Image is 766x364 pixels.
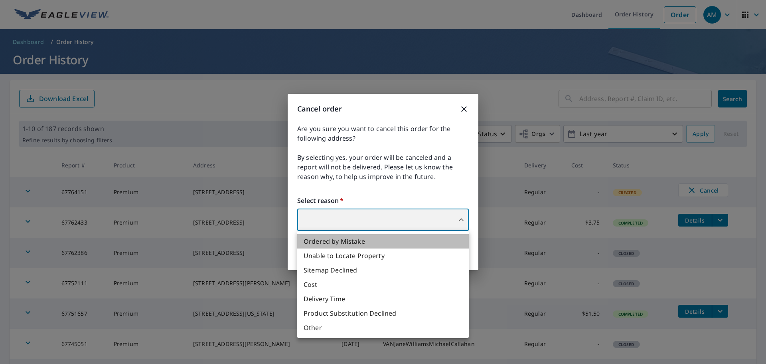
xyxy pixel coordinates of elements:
[297,277,469,292] li: Cost
[297,320,469,335] li: Other
[297,292,469,306] li: Delivery Time
[297,306,469,320] li: Product Substitution Declined
[297,234,469,249] li: Ordered by Mistake
[297,249,469,263] li: Unable to Locate Property
[297,263,469,277] li: Sitemap Declined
